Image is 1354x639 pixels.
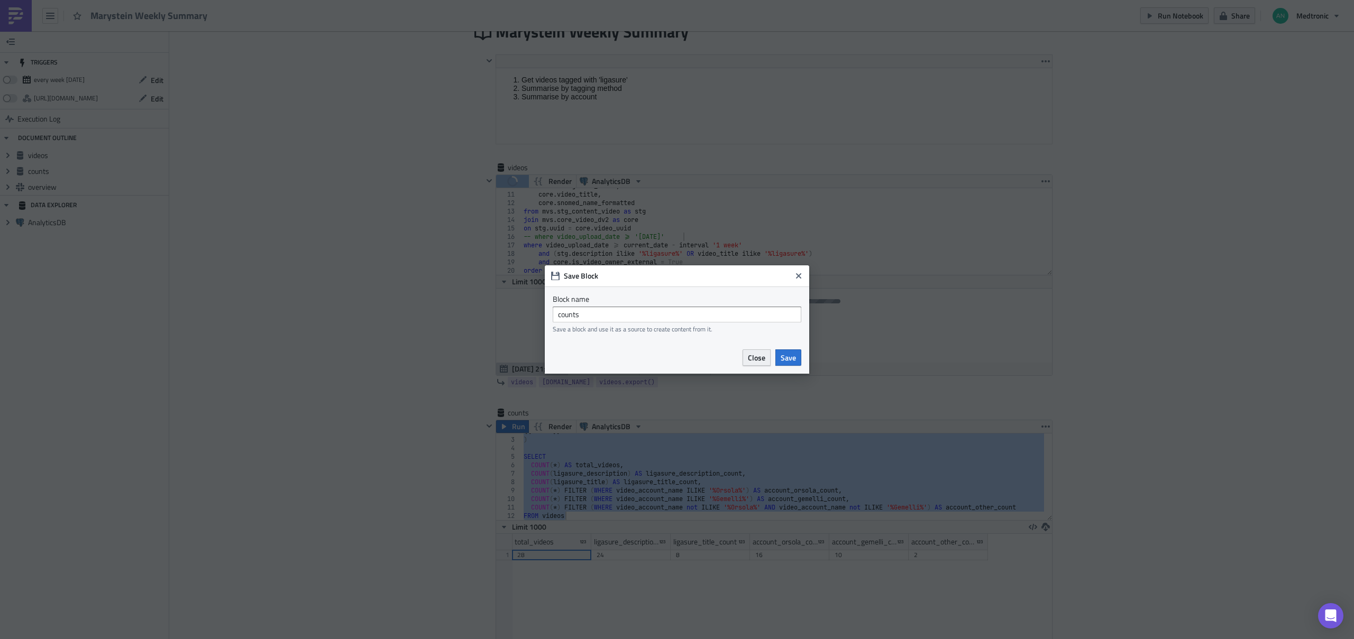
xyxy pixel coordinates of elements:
[25,24,552,33] li: Summarise by account
[553,325,801,333] div: Save a block and use it as a source to create content from it.
[25,7,552,16] li: Get videos tagged with 'ligasure'
[748,352,765,363] span: Close
[553,294,801,304] label: Block name
[775,349,801,366] button: Save
[791,268,807,284] button: Close
[553,307,801,322] input: block_name
[781,352,796,363] span: Save
[25,16,552,24] li: Summarise by tagging method
[743,349,771,366] button: Close
[1318,603,1343,628] div: Open Intercom Messenger
[564,271,791,281] h6: Save Block
[4,7,552,33] body: Rich Text Area. Press ALT-0 for help.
